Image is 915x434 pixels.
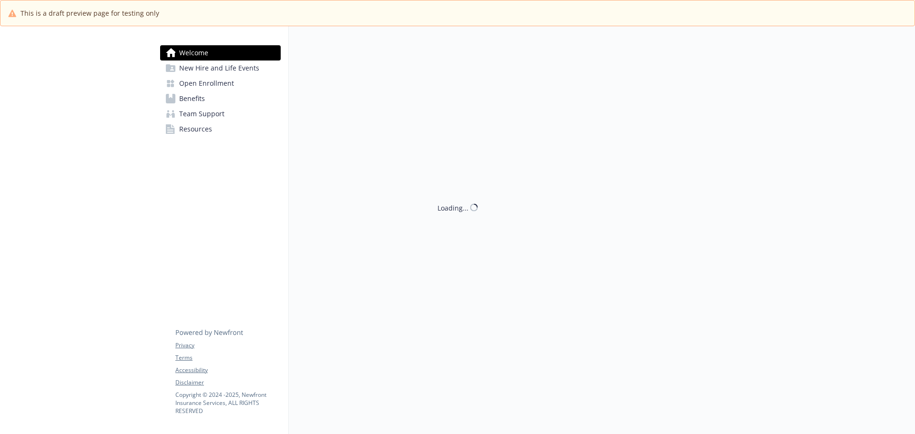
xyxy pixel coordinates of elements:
a: Benefits [160,91,281,106]
a: Privacy [175,341,280,350]
p: Copyright © 2024 - 2025 , Newfront Insurance Services, ALL RIGHTS RESERVED [175,391,280,415]
a: New Hire and Life Events [160,61,281,76]
a: Terms [175,353,280,362]
span: Open Enrollment [179,76,234,91]
a: Welcome [160,45,281,61]
a: Resources [160,121,281,137]
span: This is a draft preview page for testing only [20,8,159,18]
a: Disclaimer [175,378,280,387]
span: Resources [179,121,212,137]
span: New Hire and Life Events [179,61,259,76]
a: Team Support [160,106,281,121]
div: Loading... [437,202,468,212]
a: Accessibility [175,366,280,374]
span: Benefits [179,91,205,106]
span: Team Support [179,106,224,121]
span: Welcome [179,45,208,61]
a: Open Enrollment [160,76,281,91]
